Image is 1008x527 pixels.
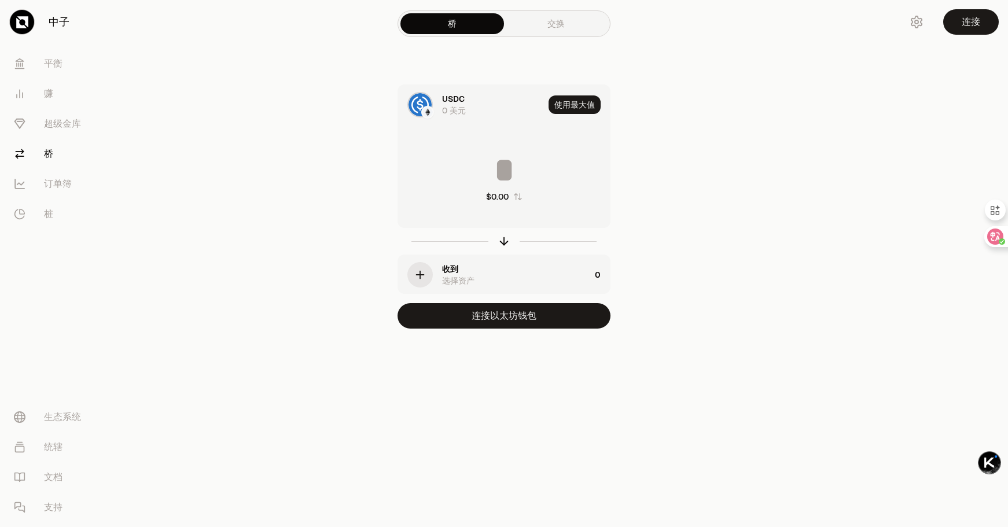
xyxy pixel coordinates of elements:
button: 连接以太坊钱包 [398,303,610,329]
div: USDC [442,93,465,105]
button: $0.00 [486,191,523,202]
font: 桥 [44,148,53,160]
font: 生态系统 [44,411,81,423]
font: 平衡 [44,57,62,69]
font: 收到 [442,264,458,274]
img: Ethereum Logo [422,107,433,117]
a: 赚 [5,79,125,109]
font: 连接 [962,16,980,28]
font: 选择资产 [442,275,474,286]
button: 连接 [943,9,999,35]
a: 支持 [5,492,125,522]
button: 收到选择资产0 [398,255,610,294]
a: 统辖 [5,432,125,462]
div: $0.00 [486,191,509,202]
font: 超级金库 [44,117,81,130]
font: 赚 [44,87,53,99]
font: 订单簿 [44,178,72,190]
font: 支持 [44,501,62,513]
a: 生态系统 [5,402,125,432]
a: 订单簿 [5,169,125,199]
font: 使用最大值 [554,99,595,110]
div: USDC LogoEthereum LogoUSDC0 美元 [398,85,544,124]
img: USDC Logo [409,93,432,116]
button: 使用最大值 [549,95,601,114]
a: 桩 [5,199,125,229]
font: 统辖 [44,441,62,453]
font: 桩 [44,208,53,220]
div: 收到选择资产 [398,255,590,294]
div: 0 [595,255,610,294]
font: 中子 [49,15,69,28]
a: 桥 [5,139,125,169]
a: 超级金库 [5,109,125,139]
a: 平衡 [5,49,125,79]
font: 连接以太坊钱包 [472,309,536,322]
font: 0 美元 [442,105,466,116]
font: 文档 [44,471,62,483]
a: 文档 [5,462,125,492]
font: 交换 [547,18,565,29]
font: 桥 [448,18,457,29]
